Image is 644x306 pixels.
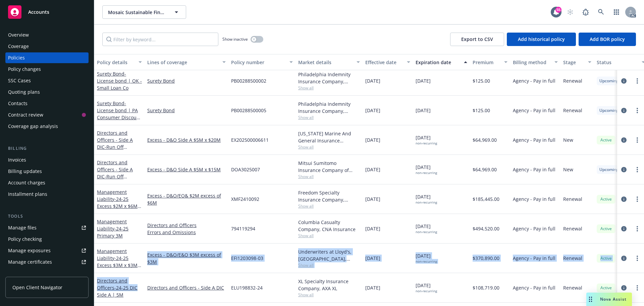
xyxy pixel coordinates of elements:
[147,136,226,143] a: Excess - D&O Side A $5M x $20M
[555,7,561,13] div: 55
[563,284,582,291] span: Renewal
[222,36,248,42] span: Show inactive
[298,59,353,66] div: Market details
[102,5,186,19] button: Mosaic Sustainable Finance Corporation
[5,30,89,40] a: Overview
[147,284,226,291] a: Directors and Officers - Side A DIC
[97,255,141,275] span: - 24-25 Excess $3M x $3M (LAYER 1)
[633,166,641,174] a: more
[620,166,628,174] a: circleInformation
[473,77,490,84] span: $125.00
[298,115,360,120] span: Show all
[298,100,360,115] div: Philadelphia Indemnity Insurance Company, [GEOGRAPHIC_DATA] Insurance Companies
[298,189,360,203] div: Freedom Specialty Insurance Company, Scottsdale Insurance Company (Nationwide)
[599,167,619,173] span: Upcoming
[5,234,89,245] a: Policy checking
[97,159,142,201] a: Directors and Officers - Side A DIC
[298,262,360,268] span: Show all
[416,200,437,205] div: non-recurring
[633,106,641,115] a: more
[298,233,360,238] span: Show all
[231,195,259,203] span: XMF2410092
[231,284,263,291] span: ELU198832-24
[416,259,437,264] div: non-recurring
[600,296,627,302] span: Nova Assist
[8,189,47,200] div: Installment plans
[513,136,555,143] span: Agency - Pay in full
[518,36,565,42] span: Add historical policy
[620,254,628,262] a: circleInformation
[473,195,499,203] span: $185,445.00
[620,284,628,292] a: circleInformation
[633,136,641,144] a: more
[473,166,497,173] span: $64,969.00
[461,36,493,42] span: Export to CSV
[365,225,380,232] span: [DATE]
[513,166,555,173] span: Agency - Pay in full
[416,141,437,145] div: non-recurring
[298,130,360,144] div: [US_STATE] Marine And General Insurance Company, Coaction Specialty Insurance Group, Inc
[579,5,592,19] a: Report a Bug
[5,177,89,188] a: Account charges
[507,33,576,46] button: Add historical policy
[296,54,363,70] button: Market details
[231,77,266,84] span: PB00288500002
[563,166,573,173] span: New
[416,134,437,145] span: [DATE]
[633,254,641,262] a: more
[5,41,89,52] a: Coverage
[563,77,582,84] span: Renewal
[8,166,42,177] div: Billing updates
[513,284,555,291] span: Agency - Pay in full
[633,195,641,203] a: more
[413,54,470,70] button: Expiration date
[586,293,595,306] div: Drag to move
[633,225,641,233] a: more
[416,77,431,84] span: [DATE]
[450,33,504,46] button: Export to CSV
[97,189,138,216] a: Management Liability
[8,75,31,86] div: SSC Cases
[363,54,413,70] button: Effective date
[5,110,89,120] a: Contract review
[560,54,594,70] button: Stage
[231,107,266,114] span: PB00288500005
[513,77,555,84] span: Agency - Pay in full
[97,285,138,298] span: - 24-25 DIC Side A | 5M
[365,284,380,291] span: [DATE]
[298,174,360,179] span: Show all
[147,59,218,66] div: Lines of coverage
[563,195,582,203] span: Renewal
[298,144,360,150] span: Show all
[599,196,613,202] span: Active
[5,166,89,177] a: Billing updates
[5,87,89,97] a: Quoting plans
[298,219,360,233] div: Columbia Casualty Company, CNA Insurance
[599,137,613,143] span: Active
[620,136,628,144] a: circleInformation
[597,59,638,66] div: Status
[108,9,166,16] span: Mosaic Sustainable Finance Corporation
[97,196,141,216] span: - 24-25 Excess $2M x $6M (LAYER 2)
[416,107,431,114] span: [DATE]
[5,189,89,200] a: Installment plans
[365,166,380,173] span: [DATE]
[620,77,628,85] a: circleInformation
[97,248,138,275] a: Management Liability
[5,257,89,267] a: Manage certificates
[97,130,142,171] a: Directors and Officers - Side A DIC
[102,33,218,46] input: Filter by keyword...
[5,268,89,279] a: Manage claims
[97,100,141,128] a: Surety Bond
[231,136,269,143] span: EX202500006611
[416,164,437,175] span: [DATE]
[228,54,296,70] button: Policy number
[599,285,613,291] span: Active
[5,245,89,256] a: Manage exposures
[620,106,628,115] a: circleInformation
[620,195,628,203] a: circleInformation
[563,107,582,114] span: Renewal
[416,289,437,293] div: non-recurring
[473,255,499,262] span: $370,890.00
[416,193,437,205] span: [DATE]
